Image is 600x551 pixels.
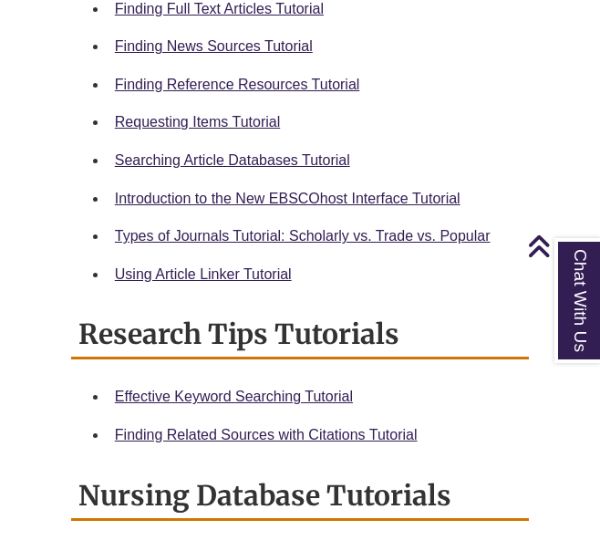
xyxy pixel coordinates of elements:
a: Introduction to the New EBSCOhost Interface Tutorial [115,191,460,206]
a: Effective Keyword Searching Tutorial [115,389,353,404]
a: Requesting Items Tutorial [115,114,280,130]
h2: Research Tips Tutorials [71,311,529,359]
a: Finding Related Sources with Citations Tutorial [115,427,418,442]
a: Using Article Linker Tutorial [115,266,292,282]
a: Finding Full Text Articles Tutorial [115,1,324,16]
a: Back to Top [527,234,595,258]
a: Types of Journals Tutorial: Scholarly vs. Trade vs. Popular [115,228,491,244]
h2: Nursing Database Tutorials [71,473,529,521]
a: Finding Reference Resources Tutorial [115,77,360,92]
a: Searching Article Databases Tutorial [115,152,350,168]
a: Finding News Sources Tutorial [115,38,313,54]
